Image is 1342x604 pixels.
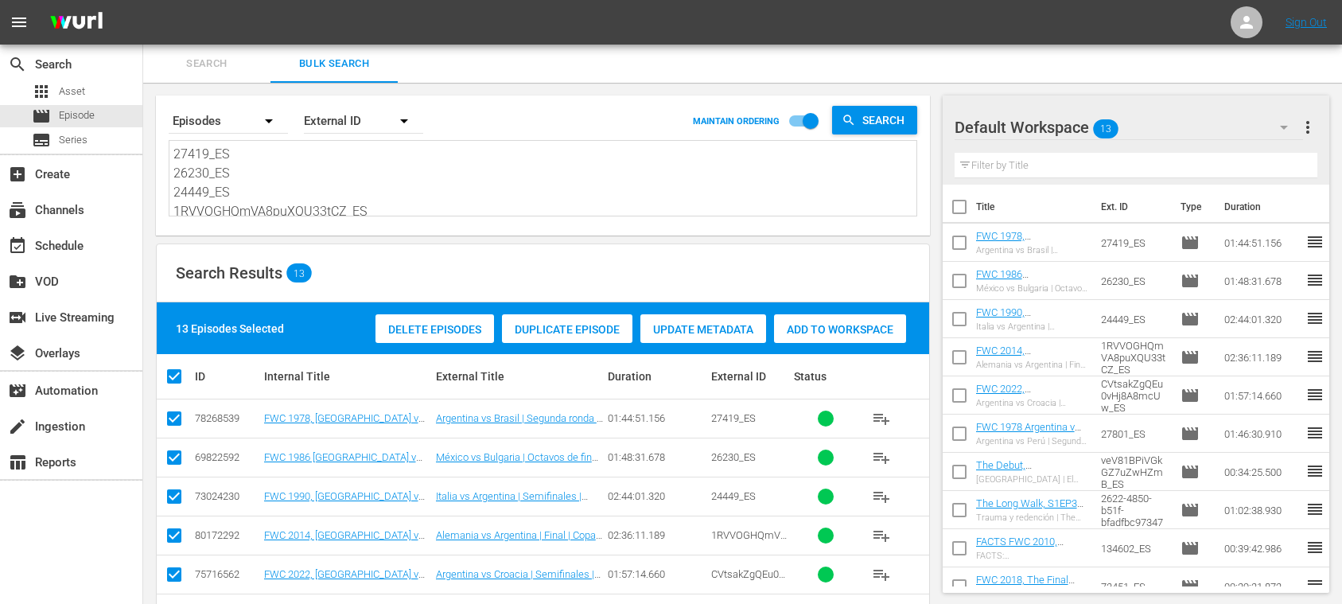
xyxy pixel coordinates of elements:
[1095,262,1174,300] td: 26230_ES
[1181,271,1200,290] span: Episode
[1218,262,1305,300] td: 01:48:31.678
[1218,338,1305,376] td: 02:36:11.189
[8,55,27,74] span: Search
[976,383,1079,431] a: FWC 2022, [GEOGRAPHIC_DATA] v [GEOGRAPHIC_DATA], Semi-Finals - FMR (ES)
[608,529,706,541] div: 02:36:11.189
[1305,347,1324,366] span: reorder
[1095,415,1174,453] td: 27801_ES
[693,116,780,127] p: MAINTAIN ORDERING
[856,106,917,134] span: Search
[711,370,789,383] div: External ID
[59,132,88,148] span: Series
[1181,386,1200,405] span: Episode
[8,201,27,220] span: Channels
[264,412,426,448] a: FWC 1978, [GEOGRAPHIC_DATA] v [GEOGRAPHIC_DATA], Group Stage - FMR (ES)
[1218,453,1305,491] td: 00:34:25.500
[1181,348,1200,367] span: Episode
[1091,185,1170,229] th: Ext. ID
[1298,118,1317,137] span: more_vert
[976,512,1088,523] div: Trauma y redención | The Long Walk
[862,477,901,516] button: playlist_add
[976,536,1079,583] a: FACTS FWC 2010, [GEOGRAPHIC_DATA] v [GEOGRAPHIC_DATA] (ES)
[1218,529,1305,567] td: 00:39:42.986
[436,568,601,604] a: Argentina vs Croacia | Semifinales | Copa Mundial de la FIFA Catar 2022™ | Partido Completo
[59,84,85,99] span: Asset
[1095,300,1174,338] td: 24449_ES
[32,82,51,101] span: Asset
[872,409,891,428] span: playlist_add
[872,526,891,545] span: playlist_add
[976,574,1075,598] a: FWC 2018, The Final (ES)
[1218,415,1305,453] td: 01:46:30.910
[1181,424,1200,443] span: Episode
[195,490,259,502] div: 73024230
[711,490,756,502] span: 24449_ES
[608,370,706,383] div: Duration
[375,323,494,336] span: Delete Episodes
[1305,309,1324,328] span: reorder
[195,370,259,383] div: ID
[8,272,27,291] span: VOD
[32,131,51,150] span: Series
[1181,310,1200,329] span: Episode
[436,412,603,460] a: Argentina vs Brasil | Segunda ronda | Copa Mundial de la FIFA [GEOGRAPHIC_DATA] 1978™ | Partido c...
[1305,423,1324,442] span: reorder
[862,399,901,438] button: playlist_add
[640,323,766,336] span: Update Metadata
[280,55,388,73] span: Bulk Search
[1181,233,1200,252] span: Episode
[375,314,494,343] button: Delete Episodes
[794,370,858,383] div: Status
[436,451,600,487] a: México vs Bulgaria | Octavos de final | Copa Mundial de la FIFA México 1986™ | Partido completo
[1305,232,1324,251] span: reorder
[1181,577,1200,596] span: Episode
[640,314,766,343] button: Update Metadata
[976,245,1088,255] div: Argentina vs Brasil | Segunda ronda | Copa Mundial de la FIFA [GEOGRAPHIC_DATA] 1978™ | Partido c...
[1095,224,1174,262] td: 27419_ES
[1305,271,1324,290] span: reorder
[862,438,901,477] button: playlist_add
[1095,376,1174,415] td: CVtsakZgQEu0vHj8A8mcUw_ES
[1181,462,1200,481] span: Episode
[1095,529,1174,567] td: 134602_ES
[1095,491,1174,529] td: 2a1dda19-2622-4850-b51f-bfadfbc97347_ES
[1215,185,1310,229] th: Duration
[1305,576,1324,595] span: reorder
[872,565,891,584] span: playlist_add
[608,412,706,424] div: 01:44:51.156
[976,551,1088,561] div: FACTS: [GEOGRAPHIC_DATA] vs. [GEOGRAPHIC_DATA] | [GEOGRAPHIC_DATA] 2010
[832,106,917,134] button: Search
[153,55,261,73] span: Search
[608,451,706,463] div: 01:48:31.678
[10,13,29,32] span: menu
[1218,376,1305,415] td: 01:57:14.660
[436,370,603,383] div: External Title
[976,321,1088,332] div: Italia vs Argentina | Semifinales | Copa Mundial de la FIFA Italia 1990™ | Partido completo
[1298,108,1317,146] button: more_vert
[264,370,431,383] div: Internal Title
[1171,185,1215,229] th: Type
[976,459,1072,495] a: The Debut, [GEOGRAPHIC_DATA] (ES)
[195,568,259,580] div: 75716562
[8,417,27,436] span: Ingestion
[1305,385,1324,404] span: reorder
[976,421,1081,457] a: FWC 1978 Argentina v [GEOGRAPHIC_DATA], Group Stage - FMR (ES)
[1095,453,1174,491] td: veV81BPiVGkGZ7uZwHZmB_ES
[436,529,602,577] a: Alemania vs Argentina | Final | Copa Mundial de la FIFA [GEOGRAPHIC_DATA] 2014™ | Partido completo
[976,360,1088,370] div: Alemania vs Argentina | Final | Copa Mundial de la FIFA [GEOGRAPHIC_DATA] 2014™ | Partido completo
[976,436,1088,446] div: Argentina vs Perú | Segunda ronda | Copa Mundial de la FIFA Argentina 1978™ | Partido completo
[1305,500,1324,519] span: reorder
[711,412,756,424] span: 27419_ES
[976,306,1079,354] a: FWC 1990, [GEOGRAPHIC_DATA] v [GEOGRAPHIC_DATA], Semi-Finals - FMR (ES)
[976,185,1092,229] th: Title
[1286,16,1327,29] a: Sign Out
[173,145,916,217] textarea: 27419_ES 26230_ES 24449_ES 1RVVOGHQmVA8puXQU33tCZ_ES CVtsakZgQEu0vHj8A8mcUw_ES 27801_ES veV81BPiV...
[711,451,756,463] span: 26230_ES
[976,230,1081,278] a: FWC 1978, [GEOGRAPHIC_DATA] v [GEOGRAPHIC_DATA], Group Stage - FMR (ES)
[195,451,259,463] div: 69822592
[976,345,1079,392] a: FWC 2014, [GEOGRAPHIC_DATA] v [GEOGRAPHIC_DATA], Final - FMR (ES)
[502,314,632,343] button: Duplicate Episode
[1181,501,1200,520] span: Episode
[502,323,632,336] span: Duplicate Episode
[976,268,1079,316] a: FWC 1986 [GEOGRAPHIC_DATA] v [GEOGRAPHIC_DATA], Round of 16 (ES)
